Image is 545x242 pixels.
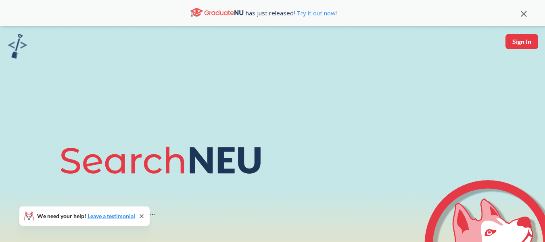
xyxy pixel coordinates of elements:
[37,213,135,219] span: We need your help!
[8,34,27,59] img: sandbox logo
[295,9,337,17] a: Try it out now!
[246,8,337,17] span: has just released!
[88,213,135,219] a: Leave a testimonial
[505,34,538,49] button: Sign In
[8,34,27,61] a: sandbox logo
